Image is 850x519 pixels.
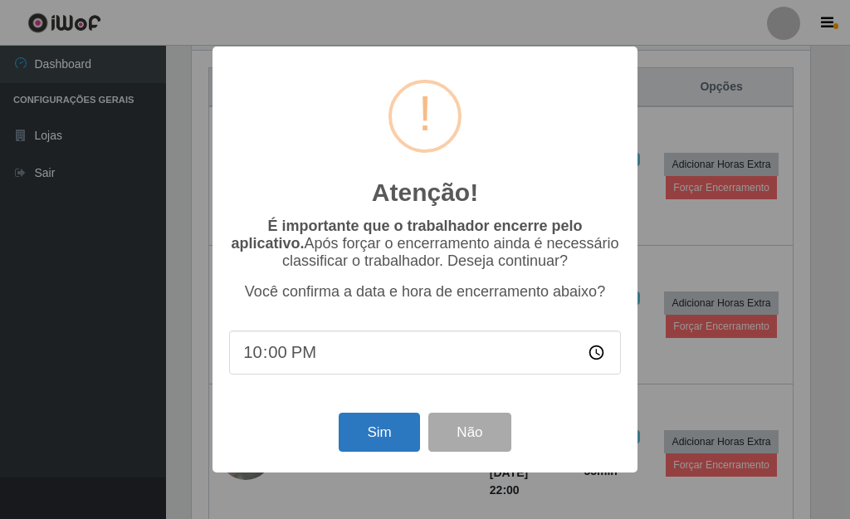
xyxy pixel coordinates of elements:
p: Após forçar o encerramento ainda é necessário classificar o trabalhador. Deseja continuar? [229,218,621,270]
b: É importante que o trabalhador encerre pelo aplicativo. [231,218,582,252]
h2: Atenção! [372,178,478,208]
button: Sim [339,413,419,452]
button: Não [428,413,510,452]
p: Você confirma a data e hora de encerramento abaixo? [229,283,621,301]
